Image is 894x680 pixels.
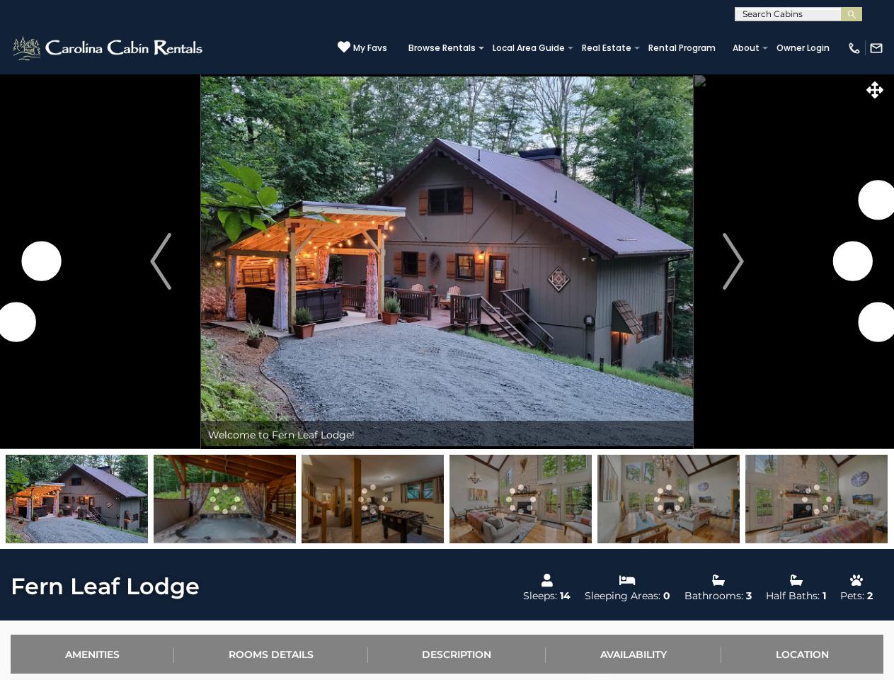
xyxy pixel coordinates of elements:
[302,455,444,543] img: 168565240
[154,455,296,543] img: 168565234
[150,233,171,290] img: arrow
[597,455,740,543] img: 168689123
[723,233,744,290] img: arrow
[11,34,207,62] img: White-1-2.png
[6,455,148,543] img: 168565209
[721,635,883,674] a: Location
[745,455,888,543] img: 168689124
[869,41,883,55] img: mail-regular-white.png
[368,635,546,674] a: Description
[769,38,837,58] a: Owner Login
[486,38,572,58] a: Local Area Guide
[449,455,592,543] img: 168689120
[11,635,174,674] a: Amenities
[847,41,861,55] img: phone-regular-white.png
[401,38,483,58] a: Browse Rentals
[120,74,201,449] button: Previous
[641,38,723,58] a: Rental Program
[174,635,368,674] a: Rooms Details
[201,421,693,449] div: Welcome to Fern Leaf Lodge!
[338,40,387,55] a: My Favs
[353,42,387,55] span: My Favs
[575,38,638,58] a: Real Estate
[693,74,774,449] button: Next
[546,635,721,674] a: Availability
[726,38,767,58] a: About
